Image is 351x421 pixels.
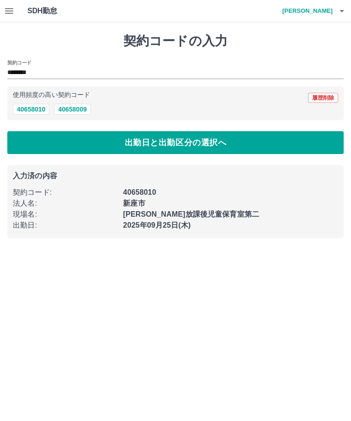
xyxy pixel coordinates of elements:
[7,59,32,66] h2: 契約コード
[7,131,344,154] button: 出勤日と出勤区分の選択へ
[123,188,156,196] b: 40658010
[13,220,117,231] p: 出勤日 :
[13,104,49,115] button: 40658010
[13,92,90,98] p: 使用頻度の高い契約コード
[7,33,344,49] h1: 契約コードの入力
[13,198,117,209] p: 法人名 :
[123,199,145,207] b: 新座市
[123,221,191,229] b: 2025年09月25日(木)
[13,172,338,180] p: 入力済の内容
[123,210,259,218] b: [PERSON_NAME]放課後児童保育室第二
[13,187,117,198] p: 契約コード :
[308,93,338,103] button: 履歴削除
[54,104,90,115] button: 40658009
[13,209,117,220] p: 現場名 :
